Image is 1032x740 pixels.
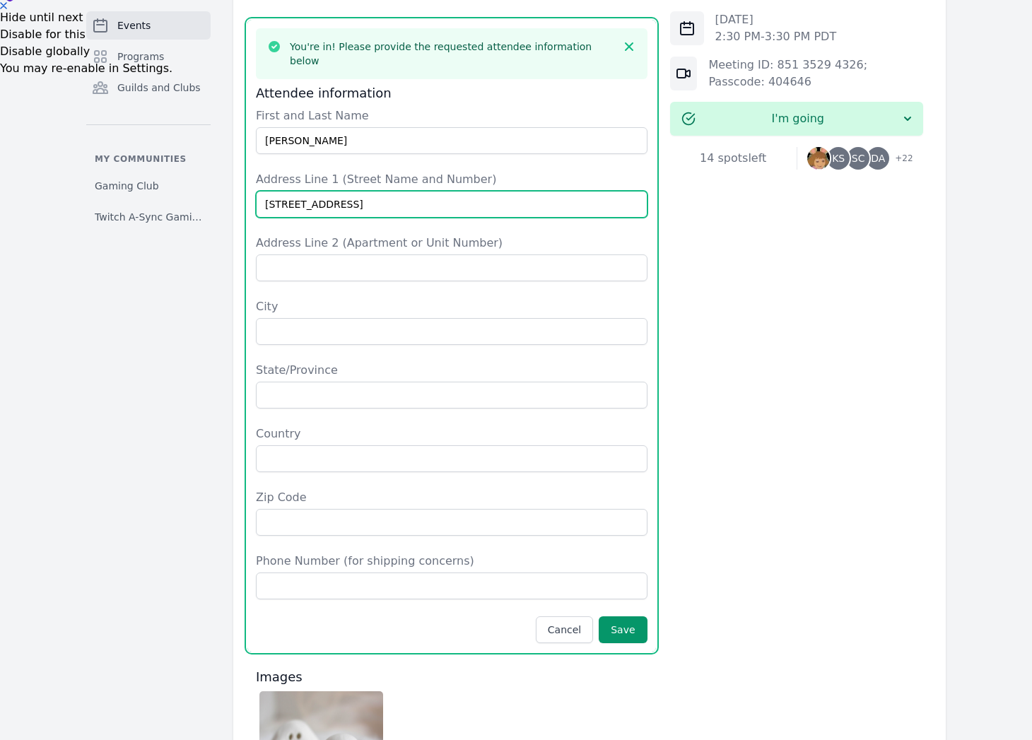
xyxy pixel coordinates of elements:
[715,11,837,28] p: [DATE]
[86,11,211,40] a: Events
[599,616,647,643] button: Save
[536,616,593,643] button: Cancel
[256,85,647,102] h3: Attendee information
[290,40,614,68] h3: You're in! Please provide the requested attendee information below
[86,42,211,71] a: Programs
[852,153,865,163] span: SC
[95,179,159,193] span: Gaming Club
[86,153,211,165] p: My communities
[86,204,211,230] a: Twitch A-Sync Gaming (TAG) Club
[256,553,647,570] label: Phone Number (for shipping concerns)
[256,298,647,315] label: City
[256,669,647,686] h3: Images
[708,58,867,88] a: Meeting ID: 851 3529 4326; Passcode: 404646
[696,110,901,127] span: I'm going
[670,102,923,136] button: I'm going
[117,49,164,64] span: Programs
[117,81,201,95] span: Guilds and Clubs
[871,153,885,163] span: DA
[715,28,837,45] p: 2:30 PM - 3:30 PM PDT
[117,18,151,33] span: Events
[86,173,211,199] a: Gaming Club
[256,171,647,188] label: Address Line 1 (Street Name and Number)
[86,11,211,230] nav: Sidebar
[95,210,202,224] span: Twitch A-Sync Gaming (TAG) Club
[256,425,647,442] label: Country
[256,235,647,252] label: Address Line 2 (Apartment or Unit Number)
[832,153,845,163] span: KS
[670,150,797,167] div: 14 spots left
[256,489,647,506] label: Zip Code
[86,74,211,102] a: Guilds and Clubs
[256,107,647,124] label: First and Last Name
[886,150,913,170] span: + 22
[256,362,647,379] label: State/Province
